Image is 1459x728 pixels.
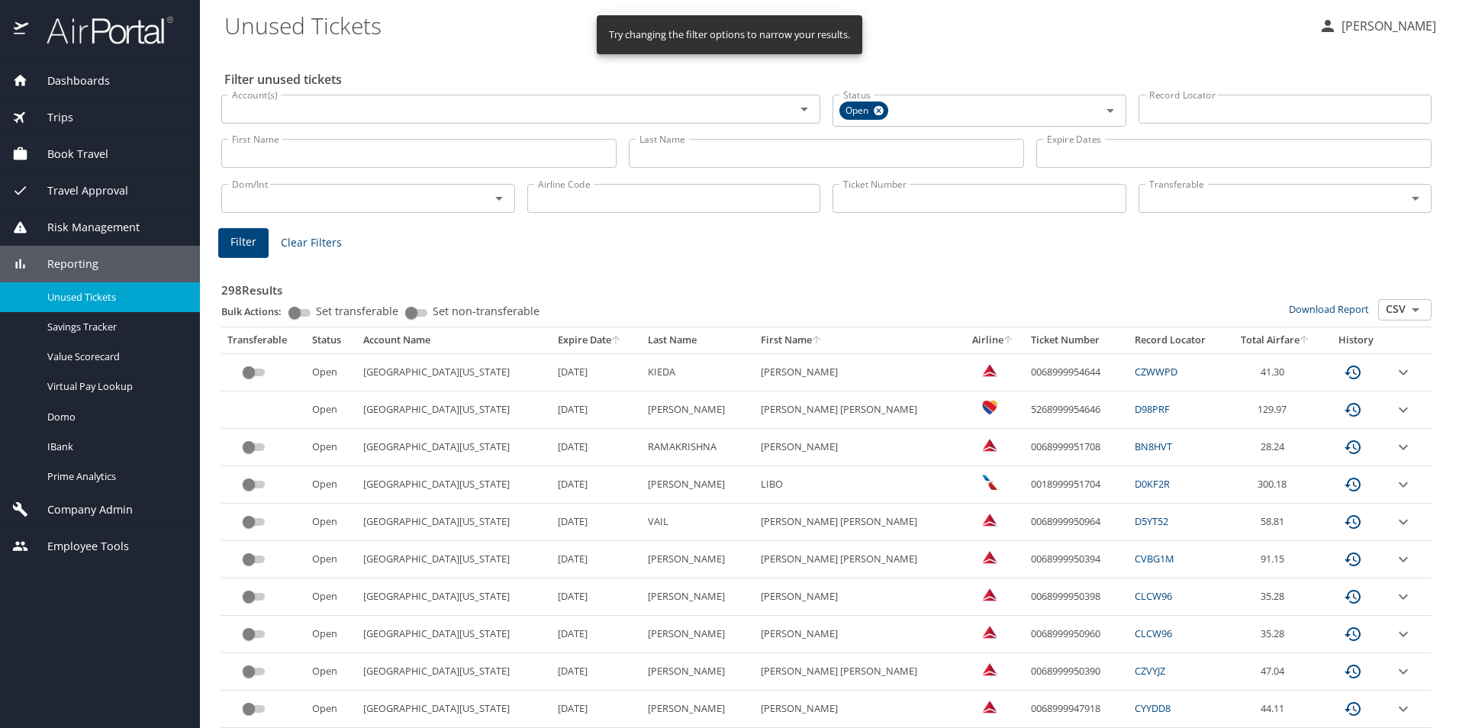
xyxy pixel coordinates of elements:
[642,691,755,728] td: [PERSON_NAME]
[642,504,755,541] td: VAIL
[611,336,622,346] button: sort
[982,624,997,639] img: Delta Airlines
[47,410,182,424] span: Domo
[1394,550,1412,569] button: expand row
[1227,429,1323,466] td: 28.24
[1135,701,1171,715] a: CYYDD8
[642,616,755,653] td: [PERSON_NAME]
[28,72,110,89] span: Dashboards
[552,327,642,353] th: Expire Date
[306,578,357,616] td: Open
[552,541,642,578] td: [DATE]
[1135,627,1172,640] a: CLCW96
[28,219,140,236] span: Risk Management
[47,320,182,334] span: Savings Tracker
[982,362,997,378] img: Delta Airlines
[1135,589,1172,603] a: CLCW96
[357,653,552,691] td: [GEOGRAPHIC_DATA][US_STATE]
[1025,327,1129,353] th: Ticket Number
[47,469,182,484] span: Prime Analytics
[275,229,348,257] button: Clear Filters
[306,653,357,691] td: Open
[755,616,961,653] td: [PERSON_NAME]
[755,353,961,391] td: [PERSON_NAME]
[221,304,294,318] p: Bulk Actions:
[1405,188,1426,209] button: Open
[1394,625,1412,643] button: expand row
[47,350,182,364] span: Value Scorecard
[755,541,961,578] td: [PERSON_NAME] [PERSON_NAME]
[552,353,642,391] td: [DATE]
[1135,664,1165,678] a: CZVYJZ
[1129,327,1227,353] th: Record Locator
[982,662,997,677] img: Delta Airlines
[755,653,961,691] td: [PERSON_NAME] [PERSON_NAME]
[306,616,357,653] td: Open
[1394,700,1412,718] button: expand row
[552,504,642,541] td: [DATE]
[1025,466,1129,504] td: 0018999951704
[224,2,1306,49] h1: Unused Tickets
[1025,653,1129,691] td: 0068999950390
[230,233,256,252] span: Filter
[1025,391,1129,429] td: 5268999954646
[642,327,755,353] th: Last Name
[839,101,888,120] div: Open
[1394,662,1412,681] button: expand row
[1025,353,1129,391] td: 0068999954644
[642,466,755,504] td: [PERSON_NAME]
[552,466,642,504] td: [DATE]
[1337,17,1436,35] p: [PERSON_NAME]
[794,98,815,120] button: Open
[1135,402,1170,416] a: D98PRF
[755,466,961,504] td: LIBO
[1394,401,1412,419] button: expand row
[1135,365,1177,378] a: CZWWPD
[1025,504,1129,541] td: 0068999950964
[306,429,357,466] td: Open
[1227,578,1323,616] td: 35.28
[755,578,961,616] td: [PERSON_NAME]
[218,228,269,258] button: Filter
[1312,12,1442,40] button: [PERSON_NAME]
[1394,513,1412,531] button: expand row
[306,353,357,391] td: Open
[316,306,398,317] span: Set transferable
[1227,353,1323,391] td: 41.30
[1227,653,1323,691] td: 47.04
[306,391,357,429] td: Open
[357,327,552,353] th: Account Name
[552,578,642,616] td: [DATE]
[1394,438,1412,456] button: expand row
[306,541,357,578] td: Open
[755,327,961,353] th: First Name
[642,391,755,429] td: [PERSON_NAME]
[47,290,182,304] span: Unused Tickets
[961,327,1026,353] th: Airline
[755,504,961,541] td: [PERSON_NAME] [PERSON_NAME]
[642,353,755,391] td: KIEDA
[357,616,552,653] td: [GEOGRAPHIC_DATA][US_STATE]
[1003,336,1014,346] button: sort
[1227,691,1323,728] td: 44.11
[306,691,357,728] td: Open
[552,391,642,429] td: [DATE]
[1025,429,1129,466] td: 0068999951708
[28,538,129,555] span: Employee Tools
[1300,336,1310,346] button: sort
[1289,302,1369,316] a: Download Report
[642,653,755,691] td: [PERSON_NAME]
[28,182,128,199] span: Travel Approval
[1227,327,1323,353] th: Total Airfare
[982,699,997,714] img: Delta Airlines
[306,466,357,504] td: Open
[28,146,108,163] span: Book Travel
[642,578,755,616] td: [PERSON_NAME]
[224,67,1435,92] h2: Filter unused tickets
[47,440,182,454] span: IBank
[1227,466,1323,504] td: 300.18
[1405,299,1426,321] button: Open
[306,504,357,541] td: Open
[281,234,342,253] span: Clear Filters
[357,466,552,504] td: [GEOGRAPHIC_DATA][US_STATE]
